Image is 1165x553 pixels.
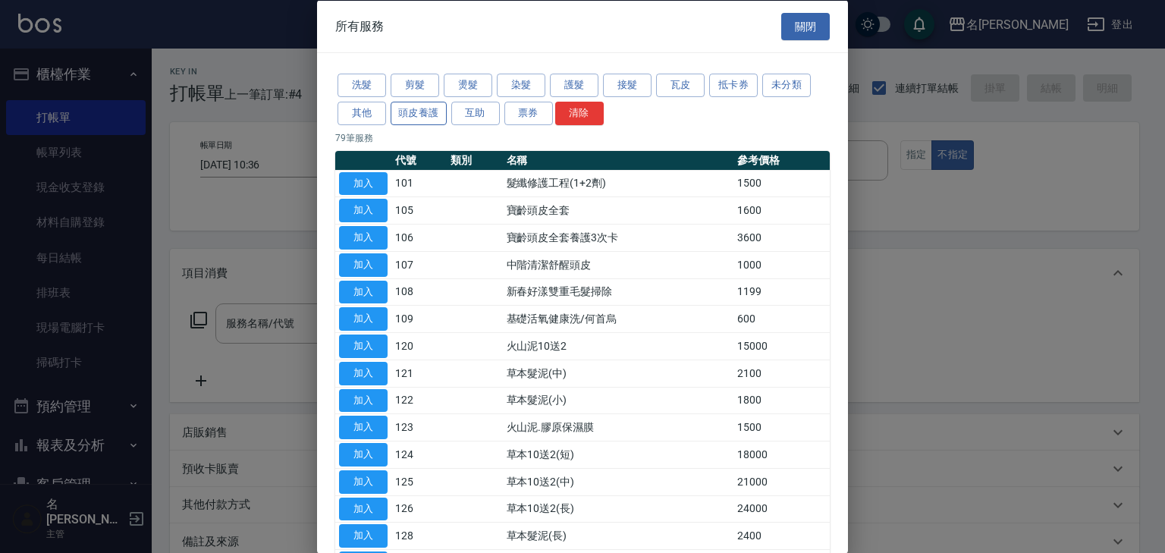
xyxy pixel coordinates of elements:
[503,170,733,197] td: 髮纖修護工程(1+2劑)
[335,18,384,33] span: 所有服務
[733,332,830,360] td: 15000
[339,361,388,385] button: 加入
[391,170,447,197] td: 101
[391,360,447,387] td: 121
[391,278,447,306] td: 108
[733,251,830,278] td: 1000
[503,441,733,468] td: 草本10送2(短)
[656,74,705,97] button: 瓦皮
[503,522,733,549] td: 草本髮泥(長)
[391,441,447,468] td: 124
[733,441,830,468] td: 18000
[391,74,439,97] button: 剪髮
[503,251,733,278] td: 中階清潔舒醒頭皮
[391,468,447,495] td: 125
[339,388,388,412] button: 加入
[503,387,733,414] td: 草本髮泥(小)
[391,387,447,414] td: 122
[339,226,388,250] button: 加入
[339,416,388,439] button: 加入
[339,335,388,358] button: 加入
[733,305,830,332] td: 600
[503,305,733,332] td: 基礎活氧健康洗/何首烏
[503,150,733,170] th: 名稱
[503,468,733,495] td: 草本10送2(中)
[503,360,733,387] td: 草本髮泥(中)
[503,196,733,224] td: 寶齡頭皮全套
[503,278,733,306] td: 新春好漾雙重毛髮掃除
[503,224,733,251] td: 寶齡頭皮全套養護3次卡
[391,495,447,523] td: 126
[339,470,388,493] button: 加入
[391,150,447,170] th: 代號
[339,497,388,520] button: 加入
[733,360,830,387] td: 2100
[733,278,830,306] td: 1199
[733,468,830,495] td: 21000
[733,150,830,170] th: 參考價格
[503,332,733,360] td: 火山泥10送2
[339,280,388,303] button: 加入
[503,413,733,441] td: 火山泥.膠原保濕膜
[504,101,553,124] button: 票券
[338,101,386,124] button: 其他
[339,253,388,276] button: 加入
[603,74,652,97] button: 接髮
[733,170,830,197] td: 1500
[447,150,502,170] th: 類別
[733,196,830,224] td: 1600
[339,524,388,548] button: 加入
[503,495,733,523] td: 草本10送2(長)
[391,305,447,332] td: 109
[550,74,598,97] button: 護髮
[451,101,500,124] button: 互助
[781,12,830,40] button: 關閉
[338,74,386,97] button: 洗髮
[497,74,545,97] button: 染髮
[335,130,830,144] p: 79 筆服務
[733,387,830,414] td: 1800
[733,495,830,523] td: 24000
[339,199,388,222] button: 加入
[391,224,447,251] td: 106
[391,196,447,224] td: 105
[733,413,830,441] td: 1500
[391,101,447,124] button: 頭皮養護
[339,443,388,467] button: 加入
[339,307,388,331] button: 加入
[391,251,447,278] td: 107
[444,74,492,97] button: 燙髮
[733,522,830,549] td: 2400
[339,171,388,195] button: 加入
[762,74,811,97] button: 未分類
[391,522,447,549] td: 128
[391,332,447,360] td: 120
[555,101,604,124] button: 清除
[391,413,447,441] td: 123
[733,224,830,251] td: 3600
[709,74,758,97] button: 抵卡券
